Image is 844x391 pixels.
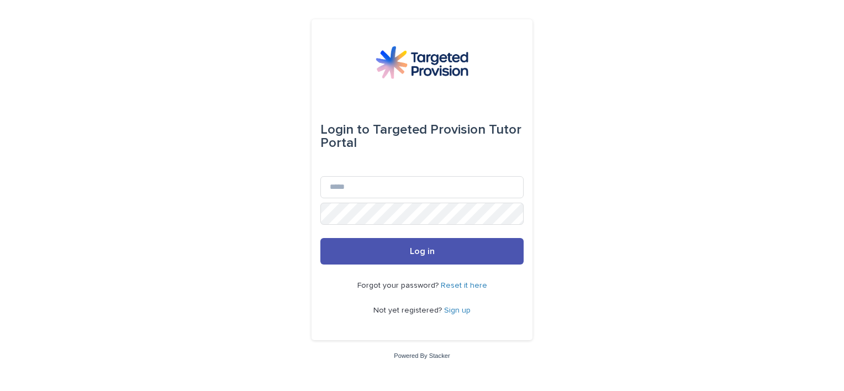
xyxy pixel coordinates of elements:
[444,307,471,314] a: Sign up
[357,282,441,289] span: Forgot your password?
[320,114,524,158] div: Targeted Provision Tutor Portal
[320,238,524,265] button: Log in
[394,352,450,359] a: Powered By Stacker
[373,307,444,314] span: Not yet registered?
[441,282,487,289] a: Reset it here
[410,247,435,256] span: Log in
[376,46,468,79] img: M5nRWzHhSzIhMunXDL62
[320,123,370,136] span: Login to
